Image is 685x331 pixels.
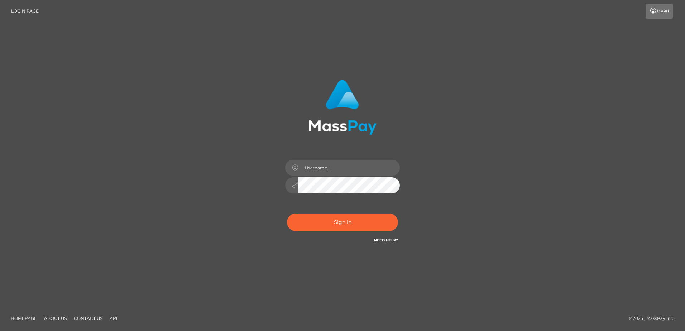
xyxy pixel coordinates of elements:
input: Username... [298,160,400,176]
a: Login Page [11,4,39,19]
a: Contact Us [71,313,105,324]
button: Sign in [287,214,398,231]
a: Need Help? [374,238,398,243]
div: © 2025 , MassPay Inc. [629,315,680,322]
img: MassPay Login [308,80,377,135]
a: Homepage [8,313,40,324]
a: About Us [41,313,70,324]
a: API [107,313,120,324]
a: Login [646,4,673,19]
